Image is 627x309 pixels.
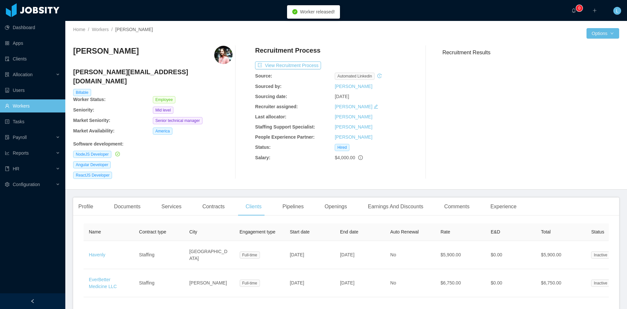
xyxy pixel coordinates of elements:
a: [PERSON_NAME] [335,84,372,89]
b: Worker Status: [73,97,105,102]
b: Status: [255,145,270,150]
span: HR [13,166,19,171]
span: / [88,27,89,32]
i: icon: check-circle [115,152,120,156]
a: icon: userWorkers [5,99,60,112]
a: [PERSON_NAME] [335,134,372,140]
span: End date [340,229,358,234]
span: Payroll [13,135,27,140]
a: icon: appstoreApps [5,37,60,50]
span: Staffing [139,280,154,285]
i: icon: check-circle [292,9,297,14]
b: Salary: [255,155,270,160]
span: Full-time [240,251,260,259]
button: icon: exportView Recruitment Process [255,61,321,69]
span: [DATE] [340,280,354,285]
span: Rate [441,229,450,234]
i: icon: bell [571,8,576,13]
sup: 0 [576,5,583,11]
span: Worker released! [300,9,335,14]
span: info-circle [358,155,363,160]
a: icon: profileTasks [5,115,60,128]
a: [PERSON_NAME] [335,104,372,109]
span: Inactive [591,251,610,259]
button: Optionsicon: down [587,28,619,39]
i: icon: line-chart [5,151,9,155]
i: icon: file-protect [5,135,9,140]
span: [DATE] [290,280,304,285]
i: icon: solution [5,72,9,77]
span: Total [541,229,551,234]
b: People Experience Partner: [255,134,314,140]
i: icon: setting [5,182,9,187]
i: icon: book [5,166,9,171]
a: icon: exportView Recruitment Process [255,63,321,68]
span: City [189,229,197,234]
span: Employee [153,96,175,103]
td: $6,750.00 [536,269,586,297]
td: No [385,241,435,269]
td: $5,900.00 [435,241,486,269]
div: Services [156,197,186,216]
span: [DATE] [340,252,354,257]
span: Configuration [13,182,40,187]
b: Staffing Support Specialist: [255,124,315,129]
td: $5,900.00 [536,241,586,269]
div: Profile [73,197,98,216]
b: Market Seniority: [73,118,110,123]
b: Last allocator: [255,114,286,119]
span: ReactJS Developer [73,172,112,179]
span: L [616,7,619,15]
img: ff36f470-ed73-11ea-8b4e-63a09399ab3c_667b2b0bc68b0-400w.png [214,46,233,64]
span: Hired [335,144,349,151]
span: $4,000.00 [335,155,355,160]
span: Auto Renewal [390,229,419,234]
span: / [111,27,113,32]
span: Billable [73,89,91,96]
span: Start date [290,229,310,234]
b: Recruiter assigned: [255,104,298,109]
div: Pipelines [277,197,309,216]
td: [GEOGRAPHIC_DATA] [184,241,234,269]
span: [PERSON_NAME] [115,27,153,32]
h3: [PERSON_NAME] [73,46,139,56]
div: Documents [109,197,146,216]
span: Mid level [153,107,173,114]
span: [DATE] [290,252,304,257]
a: icon: pie-chartDashboard [5,21,60,34]
b: Sourcing date: [255,94,287,99]
span: [DATE] [335,94,349,99]
a: [PERSON_NAME] [335,124,372,129]
i: icon: edit [374,104,378,109]
h4: [PERSON_NAME][EMAIL_ADDRESS][DOMAIN_NAME] [73,67,233,86]
a: EverBetter Medicine LLC [89,277,117,289]
a: icon: auditClients [5,52,60,65]
td: [PERSON_NAME] [184,269,234,297]
b: Market Availability: [73,128,115,133]
span: NodeJS Developer [73,151,111,158]
a: Home [73,27,85,32]
span: automated linkedin [335,73,375,80]
a: [PERSON_NAME] [335,114,372,119]
td: $6,750.00 [435,269,486,297]
a: icon: robotUsers [5,84,60,97]
span: Staffing [139,252,154,257]
span: Engagement type [240,229,276,234]
span: America [153,128,172,135]
div: Openings [319,197,352,216]
span: Reports [13,150,29,156]
div: Experience [485,197,522,216]
b: Seniority: [73,107,94,112]
span: Contract type [139,229,166,234]
span: Full-time [240,280,260,287]
span: Allocation [13,72,33,77]
div: Clients [240,197,267,216]
span: Name [89,229,101,234]
i: icon: plus [592,8,597,13]
span: Inactive [591,280,610,287]
span: Angular Developer [73,161,111,168]
a: icon: check-circle [114,151,120,157]
div: Contracts [197,197,230,216]
b: Sourced by: [255,84,281,89]
i: icon: history [377,74,382,78]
